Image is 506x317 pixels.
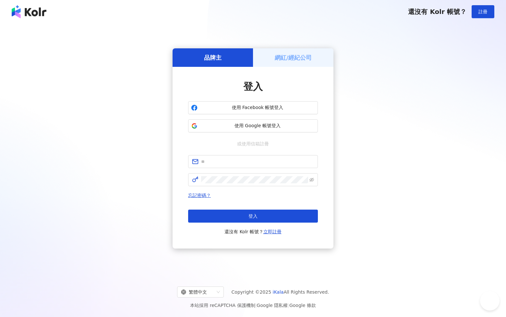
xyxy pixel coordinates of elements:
span: 註冊 [478,9,488,14]
span: 還沒有 Kolr 帳號？ [224,228,282,236]
span: 還沒有 Kolr 帳號？ [408,8,466,16]
span: 登入 [248,213,258,219]
a: Google 條款 [289,303,316,308]
span: Copyright © 2025 All Rights Reserved. [232,288,329,296]
h5: 網紅/經紀公司 [275,54,312,62]
div: 繁體中文 [181,287,214,297]
a: 立即註冊 [263,229,282,234]
button: 使用 Google 帳號登入 [188,119,318,132]
h5: 品牌主 [204,54,222,62]
span: | [288,303,289,308]
img: logo [12,5,46,18]
a: 忘記密碼？ [188,193,211,198]
span: 或使用信箱註冊 [233,140,273,147]
span: 登入 [243,81,263,92]
span: eye-invisible [309,177,314,182]
span: 本站採用 reCAPTCHA 保護機制 [190,301,316,309]
button: 登入 [188,210,318,223]
a: Google 隱私權 [257,303,288,308]
a: iKala [273,289,284,295]
span: 使用 Google 帳號登入 [200,123,315,129]
span: | [255,303,257,308]
span: 使用 Facebook 帳號登入 [200,104,315,111]
button: 註冊 [472,5,494,18]
button: 使用 Facebook 帳號登入 [188,101,318,114]
iframe: Help Scout Beacon - Open [480,291,500,311]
